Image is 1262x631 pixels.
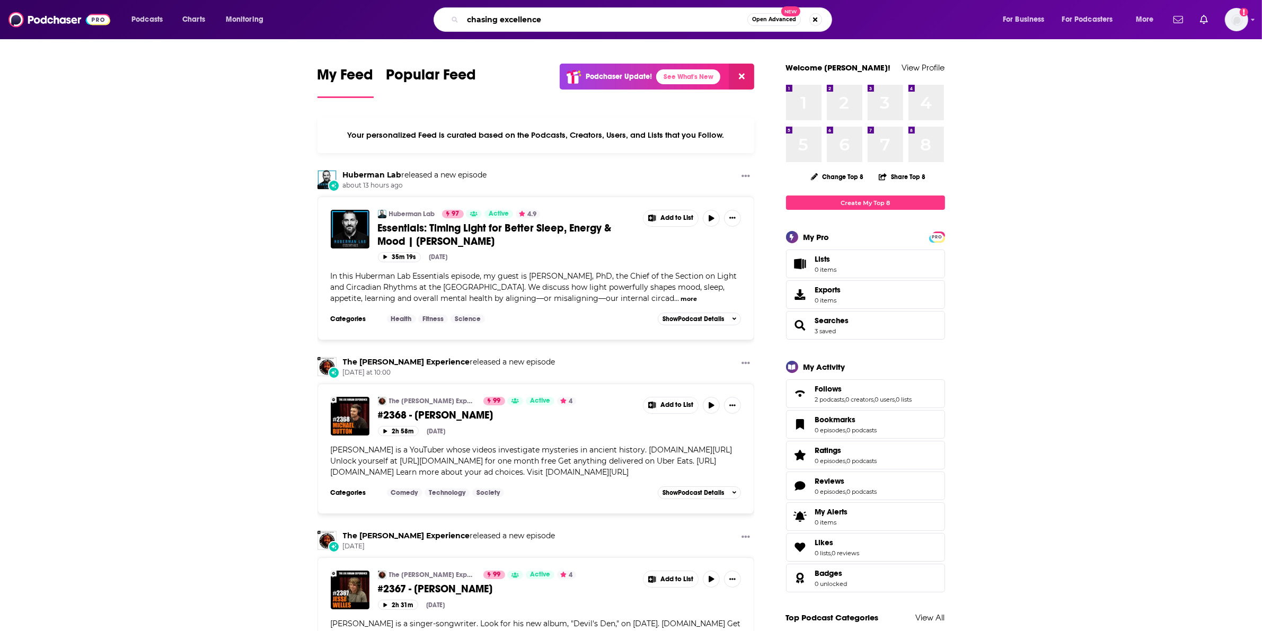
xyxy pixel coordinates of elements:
[387,315,416,323] a: Health
[378,582,636,596] a: #2367 - [PERSON_NAME]
[790,448,811,463] a: Ratings
[8,10,110,30] img: Podchaser - Follow, Share and Rate Podcasts
[815,384,842,394] span: Follows
[847,426,877,434] a: 0 podcasts
[815,446,877,455] a: Ratings
[493,570,501,580] span: 99
[378,408,636,422] a: #2368 - [PERSON_NAME]
[815,538,860,547] a: Likes
[343,531,555,541] h3: released a new episode
[643,397,699,413] button: Show More Button
[724,210,741,227] button: Show More Button
[815,415,856,424] span: Bookmarks
[815,568,848,578] a: Badges
[530,396,550,406] span: Active
[131,12,163,27] span: Podcasts
[378,397,386,405] img: The Joe Rogan Experience
[675,294,679,303] span: ...
[786,379,945,408] span: Follows
[658,486,742,499] button: ShowPodcast Details
[815,396,845,403] a: 2 podcasts
[343,181,487,190] span: about 13 hours ago
[790,256,811,271] span: Lists
[846,426,847,434] span: ,
[790,417,811,432] a: Bookmarks
[389,210,435,218] a: Huberman Lab
[815,488,846,495] a: 0 episodes
[815,580,848,588] a: 0 unlocked
[328,367,340,378] div: New Episode
[182,12,205,27] span: Charts
[790,287,811,302] span: Exports
[875,396,895,403] a: 0 users
[815,568,843,578] span: Badges
[804,232,829,242] div: My Pro
[786,195,945,210] a: Create My Top 8
[226,12,263,27] span: Monitoring
[804,362,845,372] div: My Activity
[815,549,831,557] a: 0 lists
[317,357,337,376] img: The Joe Rogan Experience
[1225,8,1248,31] button: Show profile menu
[1240,8,1248,16] svg: Add a profile image
[663,489,724,496] span: Show Podcast Details
[786,410,945,439] span: Bookmarks
[847,457,877,465] a: 0 podcasts
[815,254,837,264] span: Lists
[815,254,831,264] span: Lists
[815,507,848,517] span: My Alerts
[386,66,476,90] span: Popular Feed
[1196,11,1212,29] a: Show notifications dropdown
[378,252,421,262] button: 35m 19s
[124,11,176,28] button: open menu
[931,233,943,241] a: PRO
[737,531,754,544] button: Show More Button
[815,285,841,295] span: Exports
[557,571,576,579] button: 4
[378,582,493,596] span: #2367 - [PERSON_NAME]
[1128,11,1167,28] button: open menu
[483,571,505,579] a: 99
[995,11,1058,28] button: open menu
[786,612,879,623] a: Top Podcast Categories
[386,66,476,98] a: Popular Feed
[660,214,693,222] span: Add to List
[389,571,476,579] a: The [PERSON_NAME] Experience
[586,72,652,81] p: Podchaser Update!
[902,63,945,73] a: View Profile
[343,170,487,180] h3: released a new episode
[790,386,811,401] a: Follows
[378,221,612,248] span: Essentials: Timing Light for Better Sleep, Energy & Mood | [PERSON_NAME]
[317,531,337,550] img: The Joe Rogan Experience
[331,571,369,609] img: #2367 - Jesse Welles
[815,519,848,526] span: 0 items
[724,571,741,588] button: Show More Button
[328,541,340,553] div: New Episode
[658,313,742,325] button: ShowPodcast Details
[343,368,555,377] span: [DATE] at 10:00
[493,396,501,406] span: 99
[317,170,337,189] a: Huberman Lab
[681,295,697,304] button: more
[815,426,846,434] a: 0 episodes
[175,11,211,28] a: Charts
[815,316,849,325] span: Searches
[418,315,448,323] a: Fitness
[815,476,877,486] a: Reviews
[389,397,476,405] a: The [PERSON_NAME] Experience
[786,533,945,562] span: Likes
[483,397,505,405] a: 99
[331,210,369,248] img: Essentials: Timing Light for Better Sleep, Energy & Mood | Dr. Samer Hattar
[1136,12,1154,27] span: More
[317,117,755,153] div: Your personalized Feed is curated based on the Podcasts, Creators, Users, and Lists that you Follow.
[331,397,369,436] img: #2368 - Michael Button
[895,396,896,403] span: ,
[643,571,699,587] button: Show More Button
